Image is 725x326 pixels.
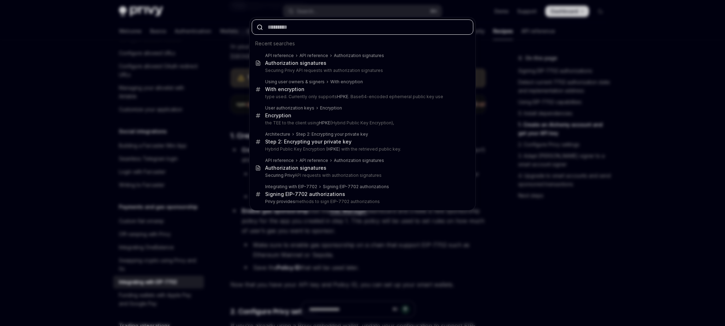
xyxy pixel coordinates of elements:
[330,79,363,85] div: With encryption
[265,199,295,204] b: Privy provides
[337,94,348,99] b: HPKE
[327,146,339,152] b: HPKE
[320,105,342,111] div: Encryption
[265,120,458,126] p: the TEE to the client using (Hybrid Public Key Encryption),
[265,165,326,171] div: Authorization signatures
[265,53,294,58] div: API reference
[319,120,330,125] b: HPKE
[265,199,458,204] p: methods to sign EIP-7702 authorizations
[265,173,458,178] p: API requests with authorization signatures
[299,158,328,163] div: API reference
[265,139,352,145] div: Step 2: Encrypting your private key
[255,40,295,47] span: Recent searches
[265,68,458,73] p: Securing Privy API requests with authorization signatures
[299,53,328,58] div: API reference
[265,158,294,163] div: API reference
[265,184,317,190] div: Integrating with EIP-7702
[265,146,458,152] p: Hybrid Public Key Encryption ( ) with the retrieved public key.
[334,53,384,58] div: Authorization signatures
[265,86,304,92] div: With encryption
[265,112,291,119] div: Encryption
[265,94,458,100] p: type used. Currently only supports . Base64-encoded ephemeral public key use
[265,173,295,178] b: Securing Privy
[265,60,326,66] b: Authorization signatures
[265,191,345,197] div: Signing EIP-7702 authorizations
[265,131,290,137] div: Architecture
[296,131,368,137] div: Step 2: Encrypting your private key
[334,158,384,163] div: Authorization signatures
[265,105,314,111] div: User authorization keys
[265,79,325,85] div: Using user owners & signers
[323,184,389,190] div: Signing EIP-7702 authorizations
